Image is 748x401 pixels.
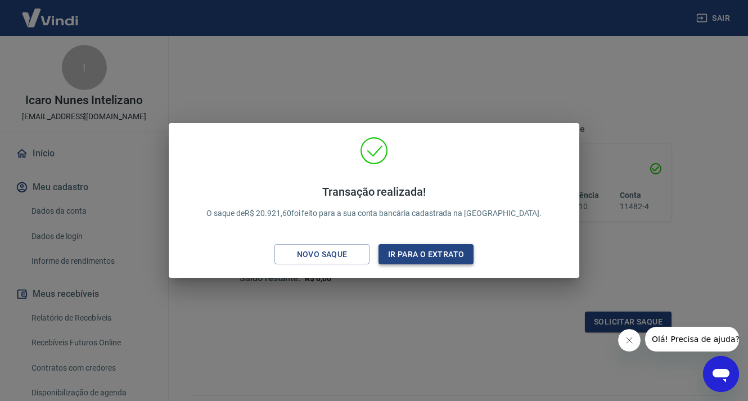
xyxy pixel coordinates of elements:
[618,329,641,352] iframe: Fechar mensagem
[645,327,739,352] iframe: Mensagem da empresa
[206,185,542,219] p: O saque de R$ 20.921,60 foi feito para a sua conta bancária cadastrada na [GEOGRAPHIC_DATA].
[703,356,739,392] iframe: Botão para abrir a janela de mensagens
[7,8,94,17] span: Olá! Precisa de ajuda?
[274,244,370,265] button: Novo saque
[378,244,474,265] button: Ir para o extrato
[283,247,361,262] div: Novo saque
[206,185,542,199] h4: Transação realizada!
